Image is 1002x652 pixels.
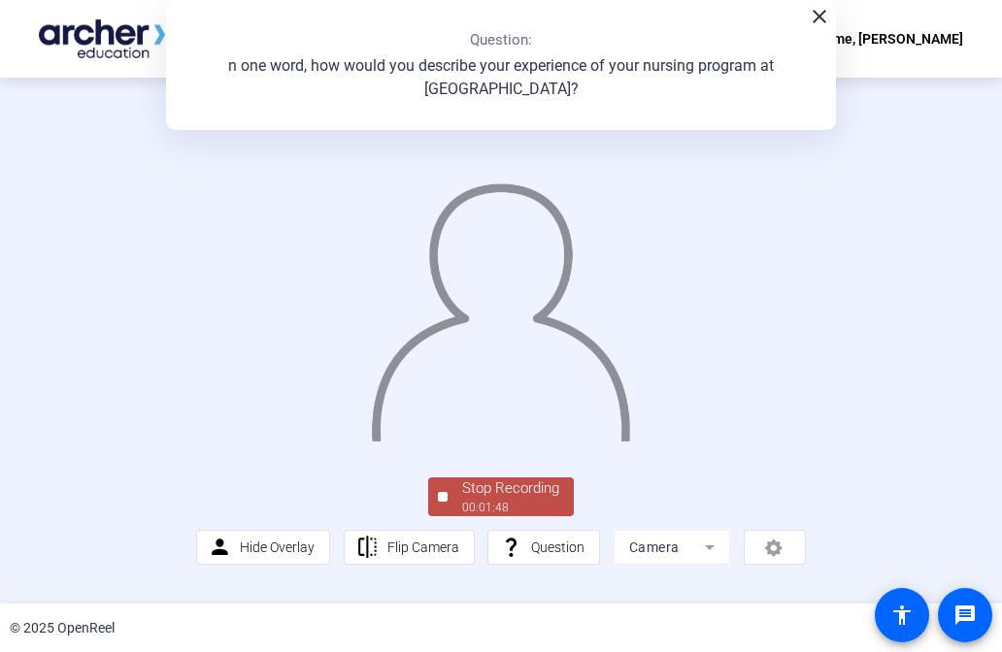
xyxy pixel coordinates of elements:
[196,530,330,565] button: Hide Overlay
[487,530,600,565] button: Question
[344,530,475,565] button: Flip Camera
[890,603,914,627] mat-icon: accessibility
[387,539,459,555] span: Flip Camera
[462,477,559,500] div: Stop Recording
[240,539,315,555] span: Hide Overlay
[531,539,584,555] span: Question
[369,168,632,441] img: overlay
[208,536,232,560] mat-icon: person
[499,536,523,560] mat-icon: question_mark
[808,5,831,28] mat-icon: close
[428,477,574,517] button: Stop Recording00:01:48
[185,54,817,101] p: n one word, how would you describe your experience of your nursing program at [GEOGRAPHIC_DATA]?
[462,499,559,516] div: 00:01:48
[953,603,977,627] mat-icon: message
[355,536,380,560] mat-icon: flip
[10,618,115,638] div: © 2025 OpenReel
[39,19,165,58] img: OpenReel logo
[795,27,963,50] div: Welcome, [PERSON_NAME]
[470,29,532,51] p: Question:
